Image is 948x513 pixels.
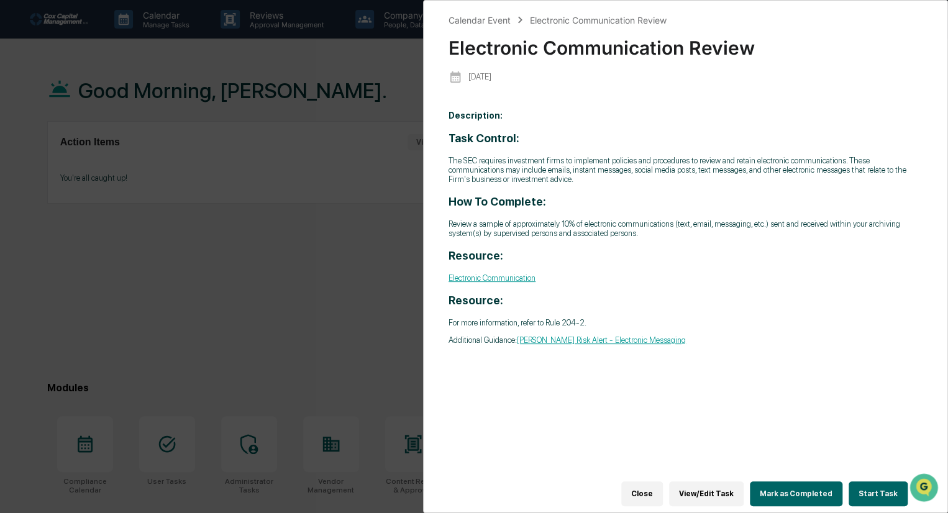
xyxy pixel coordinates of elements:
strong: Resource: [449,249,503,262]
p: Additional Guidance: [449,335,923,345]
button: Mark as Completed [750,481,842,506]
div: 🔎 [12,181,22,191]
div: We're available if you need us! [42,107,157,117]
span: Attestations [103,157,154,169]
b: Description: [449,111,503,120]
div: Start new chat [42,95,204,107]
p: Review a sample of approximately 10% of electronic communications (text, email, messaging, etc.) ... [449,219,923,238]
strong: Task Control: [449,132,519,145]
p: For more information, refer to Rule 204-2. [449,318,923,327]
p: The SEC requires investment firms to implement policies and procedures to review and retain elect... [449,156,923,184]
div: Electronic Communication Review [449,27,923,59]
p: [DATE] [468,72,491,81]
div: Electronic Communication Review [529,15,666,25]
button: Close [621,481,663,506]
strong: Resource: [449,294,503,307]
a: 🖐️Preclearance [7,152,85,174]
button: View/Edit Task [669,481,744,506]
img: 1746055101610-c473b297-6a78-478c-a979-82029cc54cd1 [12,95,35,117]
span: Data Lookup [25,180,78,193]
div: Calendar Event [449,15,511,25]
iframe: Open customer support [908,472,942,506]
a: Electronic Communication [449,273,536,283]
strong: How To Complete: [449,195,546,208]
a: Powered byPylon [88,210,150,220]
a: [PERSON_NAME] Risk Alert - Electronic Messaging [517,335,686,345]
a: 🗄️Attestations [85,152,159,174]
p: How can we help? [12,26,226,46]
button: Start new chat [211,99,226,114]
a: 🔎Data Lookup [7,175,83,197]
div: 🗄️ [90,158,100,168]
button: Start Task [849,481,908,506]
div: 🖐️ [12,158,22,168]
span: Pylon [124,211,150,220]
span: Preclearance [25,157,80,169]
